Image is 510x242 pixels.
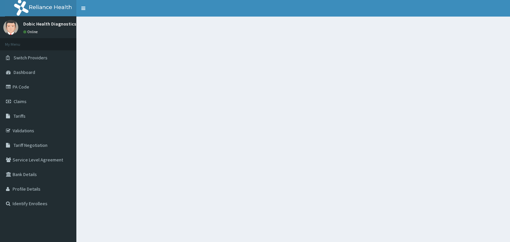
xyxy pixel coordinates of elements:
[14,55,47,61] span: Switch Providers
[14,98,27,104] span: Claims
[23,30,39,34] a: Online
[23,22,76,26] p: Dobic Health Diagnostics
[14,113,26,119] span: Tariffs
[14,142,47,148] span: Tariff Negotiation
[3,20,18,35] img: User Image
[14,69,35,75] span: Dashboard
